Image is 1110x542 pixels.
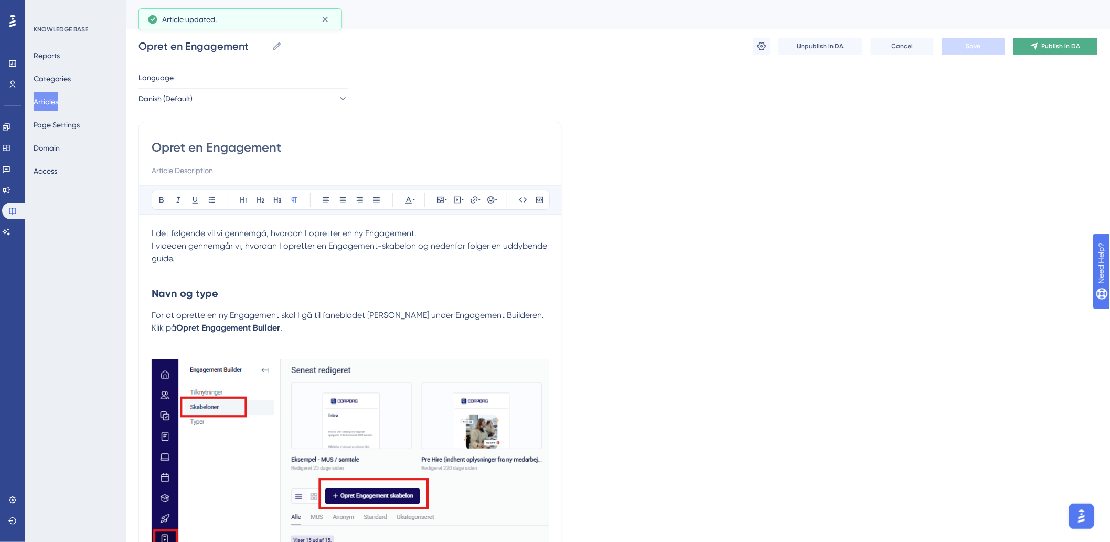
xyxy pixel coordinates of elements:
[152,310,546,333] span: For at oprette en ny Engagement skal I gå til fanebladet [PERSON_NAME] under Engagement Builderen...
[871,38,934,55] button: Cancel
[138,71,174,84] span: Language
[138,7,1071,22] div: Opret en Engagement
[797,42,844,50] span: Unpublish in DA
[1066,501,1097,532] iframe: UserGuiding AI Assistant Launcher
[152,164,549,177] input: Article Description
[778,38,862,55] button: Unpublish in DA
[162,13,217,26] span: Article updated.
[280,323,282,333] span: .
[138,39,268,54] input: Article Name
[34,92,58,111] button: Articles
[1042,42,1081,50] span: Publish in DA
[892,42,913,50] span: Cancel
[152,287,218,300] strong: Navn og type
[34,139,60,157] button: Domain
[176,323,280,333] strong: Opret Engagement Builder
[942,38,1005,55] button: Save
[34,25,88,34] div: KNOWLEDGE BASE
[152,241,549,263] span: I videoen gennemgår vi, hvordan I opretter en Engagement-skabelon og nedenfor følger en uddybende...
[34,46,60,65] button: Reports
[966,42,981,50] span: Save
[34,162,57,180] button: Access
[1013,38,1097,55] button: Publish in DA
[152,139,549,156] input: Article Title
[138,88,348,109] button: Danish (Default)
[152,228,417,238] span: I det følgende vil vi gennemgå, hvordan I opretter en ny Engagement.
[34,115,80,134] button: Page Settings
[138,92,193,105] span: Danish (Default)
[34,69,71,88] button: Categories
[25,3,66,15] span: Need Help?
